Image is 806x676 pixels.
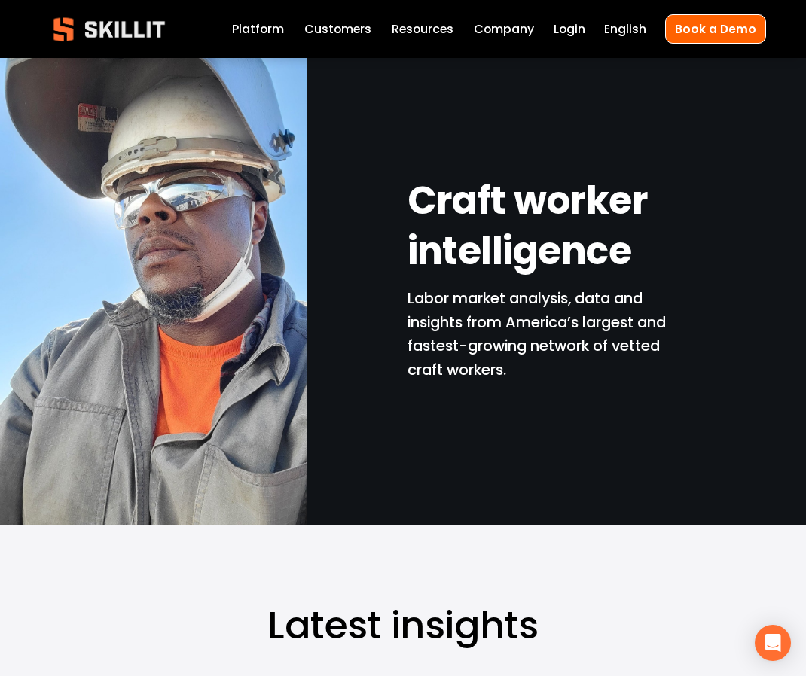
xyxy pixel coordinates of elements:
a: folder dropdown [392,19,453,39]
strong: Craft worker intelligence [408,172,656,288]
img: Skillit [41,7,178,52]
a: Book a Demo [665,14,766,44]
div: Open Intercom Messenger [755,625,791,661]
span: Resources [392,20,453,38]
p: Labor market analysis, data and insights from America’s largest and fastest-growing network of ve... [408,287,674,382]
a: Login [554,19,585,39]
a: Platform [232,19,284,39]
h1: Latest insights [163,602,643,649]
span: English [604,20,646,38]
div: language picker [604,19,646,39]
a: Customers [304,19,371,39]
a: Company [474,19,534,39]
